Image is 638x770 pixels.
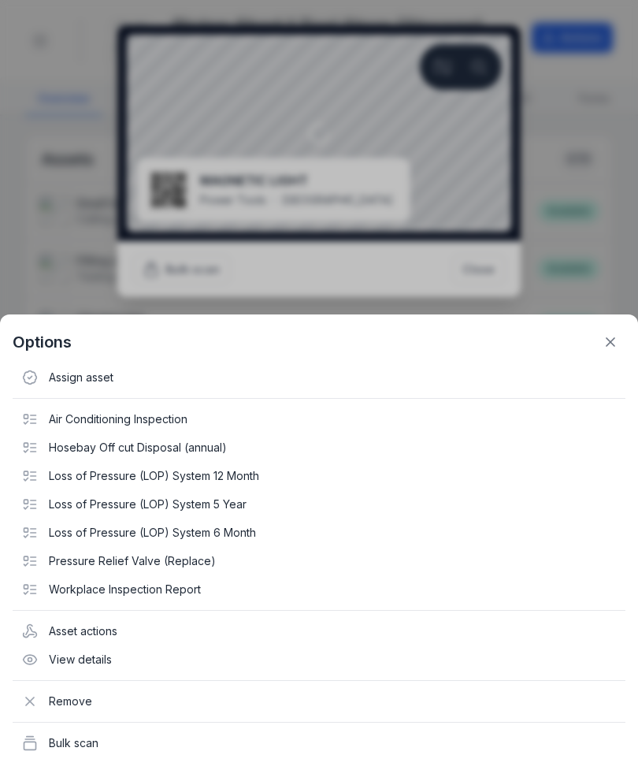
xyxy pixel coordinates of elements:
div: View details [13,645,625,674]
div: Loss of Pressure (LOP) System 5 Year [13,490,625,519]
div: Workplace Inspection Report [13,575,625,604]
div: Assign asset [13,363,625,392]
div: Asset actions [13,617,625,645]
div: Hosebay Off cut Disposal (annual) [13,433,625,462]
div: Remove [13,687,625,716]
div: Loss of Pressure (LOP) System 6 Month [13,519,625,547]
div: Bulk scan [13,729,625,757]
div: Loss of Pressure (LOP) System 12 Month [13,462,625,490]
strong: Options [13,331,72,353]
div: Air Conditioning Inspection [13,405,625,433]
div: Pressure Relief Valve (Replace) [13,547,625,575]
